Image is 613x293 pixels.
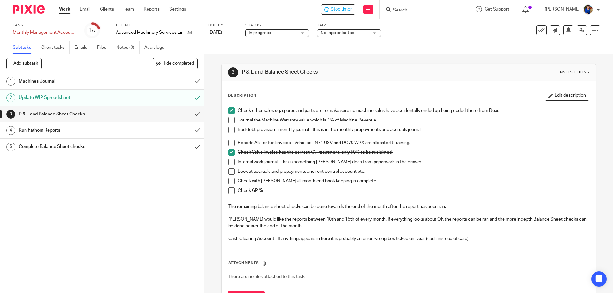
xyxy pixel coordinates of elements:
[228,203,589,210] p: The remaining balance sheet checks can be done towards the end of the month after the report has ...
[19,126,129,135] h1: Run Fathom Reports
[100,6,114,12] a: Clients
[41,41,70,54] a: Client tasks
[238,140,589,146] p: Recode Allstar fuel invoice - Vehicles FN71 USV and DG70 WPX are allocated t training.
[208,23,237,28] label: Due by
[13,23,77,28] label: Task
[238,159,589,165] p: Internal work journal - this is something [PERSON_NAME] does from paperwork in the drawer.
[583,4,593,15] img: Nicole.jpeg
[13,5,45,14] img: Pixie
[545,6,580,12] p: [PERSON_NAME]
[169,6,186,12] a: Settings
[59,6,70,12] a: Work
[19,93,129,102] h1: Update WIP Spreadsheet
[144,41,169,54] a: Audit logs
[238,117,589,123] p: Journal the Machine Warranty value which is 1% of Machine Revenue
[228,67,238,77] div: 3
[392,8,450,13] input: Search
[6,58,42,69] button: + Add subtask
[238,127,589,133] p: Bad debt provision - monthly journal - this is in the monthly prepayments and accruals journal
[249,31,271,35] span: In progress
[331,6,352,13] span: Stop timer
[19,142,129,151] h1: Complete Balance Sheet checks
[89,26,95,34] div: 1
[153,58,198,69] button: Hide completed
[116,29,184,36] p: Advanced Machinery Services Limited
[19,77,129,86] h1: Machines Journal
[228,216,589,229] p: [PERSON_NAME] would like the reports between 10th and 15th of every month. If everything looks ab...
[6,77,15,86] div: 1
[92,29,95,32] small: /5
[6,143,15,151] div: 5
[6,93,15,102] div: 2
[97,41,111,54] a: Files
[116,23,201,28] label: Client
[238,178,589,184] p: Check with [PERSON_NAME] all month end book keeping is complete.
[228,93,256,98] p: Description
[13,41,36,54] a: Subtasks
[208,30,222,35] span: [DATE]
[321,4,355,15] div: Advanced Machinery Services Limited - Monthly Management Accounts - Advanced Machinery
[321,31,354,35] span: No tags selected
[238,168,589,175] p: Look at accruals and prepayments and rent control account etc.
[13,29,77,36] div: Monthly Management Accounts - Advanced Machinery
[559,70,589,75] div: Instructions
[485,7,509,11] span: Get Support
[317,23,381,28] label: Tags
[74,41,92,54] a: Emails
[245,23,309,28] label: Status
[144,6,160,12] a: Reports
[238,187,589,194] p: Check GP %
[228,261,259,265] span: Attachments
[242,69,422,76] h1: P & L and Balance Sheet Checks
[238,149,589,156] p: Check Volvo invoice has the correct VAT treatment, only 50% to be reclaimed,
[545,91,589,101] button: Edit description
[162,61,194,66] span: Hide completed
[80,6,90,12] a: Email
[124,6,134,12] a: Team
[19,109,129,119] h1: P & L and Balance Sheet Checks
[6,110,15,119] div: 3
[228,275,305,279] span: There are no files attached to this task.
[228,236,589,242] p: Cash Clearing Account - If anything appears in here it is probably an error, wrong box ticked on ...
[238,107,589,114] p: Check other sales eg, spares and parts etc to make sure no machine sales have accidentally ended ...
[6,126,15,135] div: 4
[116,41,140,54] a: Notes (0)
